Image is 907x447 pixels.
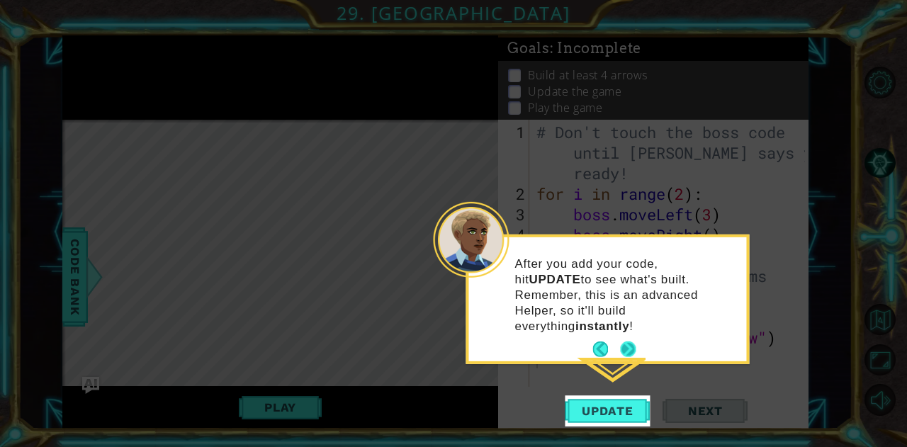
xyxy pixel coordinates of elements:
button: Update [565,395,650,426]
span: Update [568,404,648,418]
button: Back [592,341,620,357]
button: Next [620,341,636,357]
p: After you add your code, hit to see what's built. Remember, this is an advanced Helper, so it'll ... [514,256,736,334]
strong: UPDATE [529,272,581,285]
strong: instantly [575,319,629,333]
